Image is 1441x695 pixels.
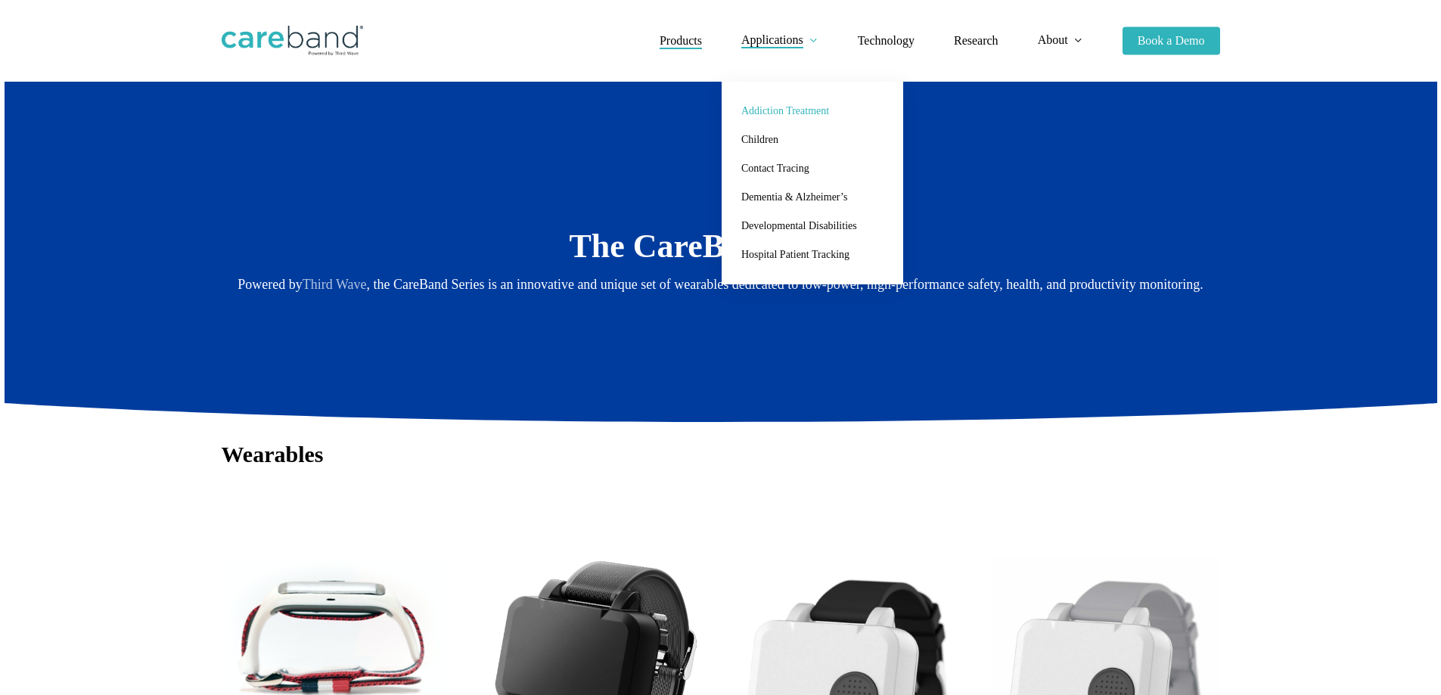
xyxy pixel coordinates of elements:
[222,272,1220,296] p: Powered by , the CareBand Series is an innovative and unique set of wearables dedicated to low-po...
[741,105,829,116] span: Addiction Treatment
[741,134,778,145] span: Children
[741,33,803,46] span: Applications
[660,35,702,47] a: Products
[737,154,888,183] a: Contact Tracing
[954,34,998,47] span: Research
[741,249,849,260] span: Hospital Patient Tracking
[303,277,367,292] a: Third Wave
[954,35,998,47] a: Research
[737,212,888,240] a: Developmental Disabilities
[1038,33,1068,46] span: About
[741,191,847,203] span: Dementia & Alzheimer’s
[737,97,888,126] a: Addiction Treatment
[1138,34,1205,47] span: Book a Demo
[222,26,363,56] img: CareBand
[737,126,888,154] a: Children
[741,220,857,231] span: Developmental Disabilities
[737,183,888,212] a: Dementia & Alzheimer’s
[1038,34,1083,47] a: About
[858,35,915,47] a: Technology
[1123,35,1220,47] a: Book a Demo
[858,34,915,47] span: Technology
[222,440,1220,469] h3: Wearables
[741,34,818,47] a: Applications
[741,163,809,174] span: Contact Tracing
[660,34,702,47] span: Products
[737,240,888,269] a: Hospital Patient Tracking
[222,226,1220,267] h2: The CareBand Series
